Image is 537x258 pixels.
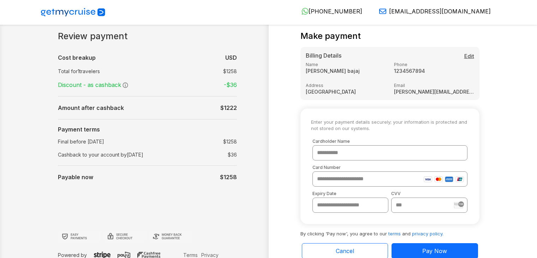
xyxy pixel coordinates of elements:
[174,148,178,161] td: :
[306,62,386,67] label: Name
[312,139,467,144] label: Cardholder Name
[312,191,389,196] label: Expiry Date
[174,101,178,115] td: :
[412,231,443,236] a: privacy policy.
[188,66,237,76] td: $ 1258
[389,8,491,15] span: [EMAIL_ADDRESS][DOMAIN_NAME]
[454,201,464,208] img: stripe
[58,126,100,133] b: Payment terms
[464,52,474,60] button: Edit
[300,31,361,41] h4: Make payment
[306,89,386,95] strong: [GEOGRAPHIC_DATA]
[58,81,122,88] span: Discount - as cashback
[58,31,237,42] h1: Review payment
[174,51,178,65] td: :
[58,148,174,161] td: Cashback to your account by [DATE]
[188,136,237,147] td: $1258
[224,81,237,88] strong: -$ 36
[296,8,362,15] a: [PHONE_NUMBER]
[394,68,474,74] strong: 1234567894
[424,176,464,182] img: card-icons
[174,135,178,148] td: :
[306,83,386,88] label: Address
[58,65,174,78] td: Total for 1 travelers
[312,165,467,170] label: Card Number
[309,8,362,15] span: [PHONE_NUMBER]
[391,191,467,196] label: CVV
[306,52,474,59] h5: Billing Details
[174,65,178,78] td: :
[58,54,96,61] b: Cost breakup
[188,149,237,160] td: $ 36
[58,174,93,181] b: Payable now
[302,8,309,15] img: WhatsApp
[220,104,237,111] b: $ 1222
[379,8,386,15] img: Email
[58,135,174,148] td: Final before [DATE]
[174,78,178,92] td: :
[300,224,479,238] p: By clicking 'Pay now', you agree to our and
[374,8,491,15] a: [EMAIL_ADDRESS][DOMAIN_NAME]
[394,62,474,67] label: Phone
[58,104,124,111] b: Amount after cashback
[388,231,401,236] a: terms
[220,174,237,181] b: $1258
[174,170,178,184] td: :
[394,89,474,95] strong: [PERSON_NAME][EMAIL_ADDRESS][DOMAIN_NAME]
[394,83,474,88] label: Email
[311,119,469,131] small: Enter your payment details securely; your information is protected and not stored on our systems.
[225,54,237,61] b: USD
[306,68,386,74] strong: [PERSON_NAME] bajaj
